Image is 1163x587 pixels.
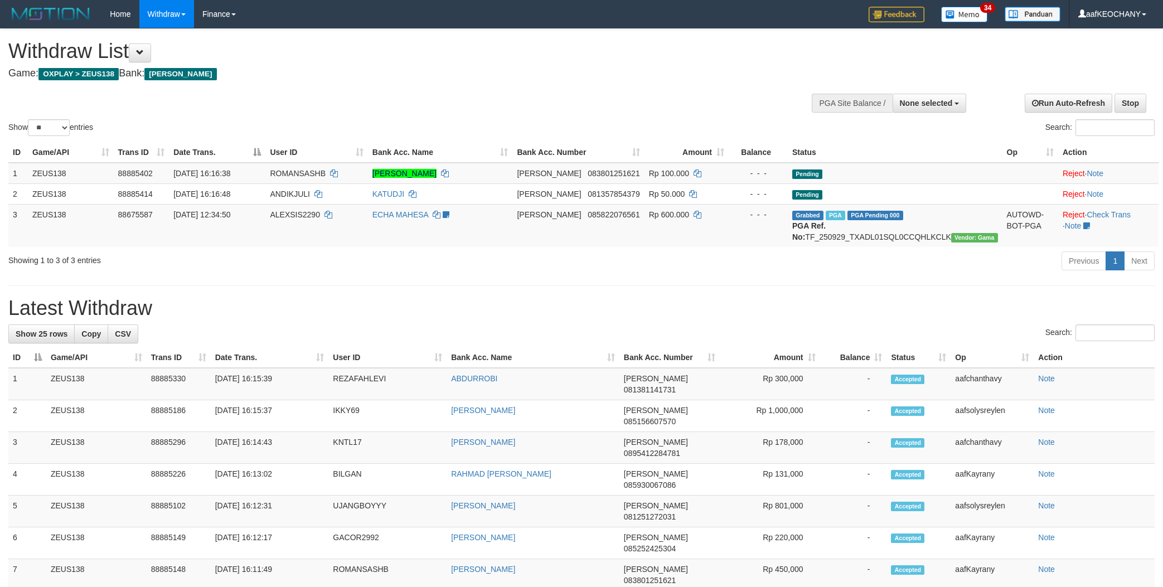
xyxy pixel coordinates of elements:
td: UJANGBOYYY [328,496,447,527]
td: 88885296 [147,432,211,464]
td: 2 [8,183,28,204]
td: [DATE] 16:12:31 [211,496,329,527]
td: · [1058,183,1159,204]
span: Copy 085252425304 to clipboard [624,544,676,553]
input: Search: [1075,119,1155,136]
a: Run Auto-Refresh [1025,94,1112,113]
a: Note [1038,406,1055,415]
td: · [1058,163,1159,184]
span: 88675587 [118,210,153,219]
td: 88885102 [147,496,211,527]
a: Copy [74,324,108,343]
div: Showing 1 to 3 of 3 entries [8,250,476,266]
a: [PERSON_NAME] [451,533,515,542]
a: Previous [1062,251,1106,270]
a: KATUDJI [372,190,404,198]
span: Accepted [891,533,924,543]
div: - - - [733,168,783,179]
td: - [820,464,887,496]
td: 2 [8,400,46,432]
span: Accepted [891,502,924,511]
span: 88885402 [118,169,153,178]
span: [PERSON_NAME] [624,501,688,510]
span: ALEXSIS2290 [270,210,320,219]
span: Copy 081381141731 to clipboard [624,385,676,394]
a: Reject [1063,190,1085,198]
td: ZEUS138 [46,464,147,496]
span: Copy [81,329,101,338]
td: TF_250929_TXADL01SQL0CCQHLKCLK [788,204,1002,247]
span: Copy 081251272031 to clipboard [624,512,676,521]
span: [PERSON_NAME] [624,469,688,478]
a: CSV [108,324,138,343]
td: GACOR2992 [328,527,447,559]
th: Date Trans.: activate to sort column ascending [211,347,329,368]
span: None selected [900,99,953,108]
th: Op: activate to sort column ascending [951,347,1034,368]
th: Bank Acc. Number: activate to sort column ascending [619,347,720,368]
td: 88885330 [147,368,211,400]
a: Note [1065,221,1082,230]
span: Copy 083801251621 to clipboard [624,576,676,585]
div: - - - [733,209,783,220]
td: - [820,432,887,464]
th: Trans ID: activate to sort column ascending [114,142,169,163]
a: Note [1038,438,1055,447]
td: 6 [8,527,46,559]
th: ID [8,142,28,163]
span: Rp 600.000 [649,210,689,219]
label: Search: [1045,119,1155,136]
span: [PERSON_NAME] [624,406,688,415]
th: Balance: activate to sort column ascending [820,347,887,368]
td: - [820,400,887,432]
span: ROMANSASHB [270,169,326,178]
span: Accepted [891,565,924,575]
a: Show 25 rows [8,324,75,343]
span: Copy 081357854379 to clipboard [588,190,639,198]
a: [PERSON_NAME] [451,438,515,447]
span: [PERSON_NAME] [624,374,688,383]
td: 3 [8,204,28,247]
td: [DATE] 16:15:37 [211,400,329,432]
a: ECHA MAHESA [372,210,428,219]
h1: Latest Withdraw [8,297,1155,319]
td: ZEUS138 [28,163,114,184]
th: Bank Acc. Name: activate to sort column ascending [368,142,513,163]
td: Rp 300,000 [720,368,820,400]
a: Note [1087,169,1103,178]
td: ZEUS138 [46,527,147,559]
th: Trans ID: activate to sort column ascending [147,347,211,368]
td: 88885226 [147,464,211,496]
span: [PERSON_NAME] [517,210,581,219]
a: Reject [1063,210,1085,219]
input: Search: [1075,324,1155,341]
th: Action [1034,347,1155,368]
td: [DATE] 16:15:39 [211,368,329,400]
td: 1 [8,163,28,184]
td: ZEUS138 [46,400,147,432]
h4: Game: Bank: [8,68,764,79]
span: CSV [115,329,131,338]
span: Accepted [891,470,924,479]
th: Bank Acc. Number: activate to sort column ascending [512,142,644,163]
span: OXPLAY > ZEUS138 [38,68,119,80]
span: 88885414 [118,190,153,198]
th: ID: activate to sort column descending [8,347,46,368]
img: Feedback.jpg [869,7,924,22]
td: AUTOWD-BOT-PGA [1002,204,1058,247]
img: MOTION_logo.png [8,6,93,22]
td: 5 [8,496,46,527]
td: - [820,496,887,527]
th: Game/API: activate to sort column ascending [28,142,114,163]
span: [PERSON_NAME] [517,169,581,178]
span: [PERSON_NAME] [144,68,216,80]
td: ZEUS138 [28,204,114,247]
span: Marked by aafpengsreynich [826,211,845,220]
th: Amount: activate to sort column ascending [645,142,729,163]
td: aafKayrany [951,464,1034,496]
a: Note [1038,565,1055,574]
td: 3 [8,432,46,464]
a: Note [1038,374,1055,383]
th: Status: activate to sort column ascending [886,347,951,368]
span: Copy 085822076561 to clipboard [588,210,639,219]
